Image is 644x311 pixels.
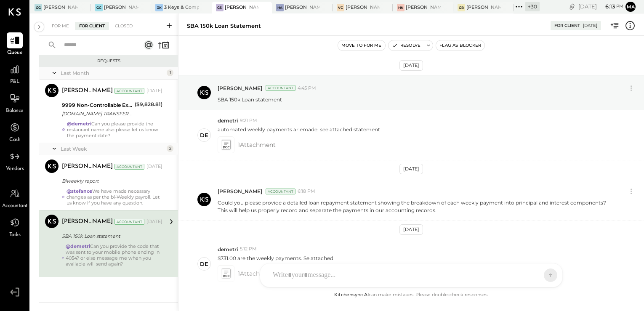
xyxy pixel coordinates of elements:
a: Vendors [0,149,29,173]
div: [PERSON_NAME]'s Atlanta [285,4,320,11]
a: P&L [0,61,29,86]
div: [DATE] [399,164,423,174]
div: [DATE] [583,23,597,29]
div: [DATE] [146,218,162,225]
button: Move to for me [338,40,385,51]
button: Resolve [389,40,424,51]
a: Tasks [0,215,29,239]
div: [DATE] [399,224,423,235]
div: Accountant [266,85,295,91]
div: SBA 150k Loan statement [62,232,160,240]
div: 9999 Non-Controllable Expenses:Other Income and Expenses:To Be Classified P&L [62,101,132,109]
div: + 30 [525,2,540,11]
div: Last Month [61,69,165,77]
div: de [200,131,208,139]
div: [PERSON_NAME] Back Bay [466,4,501,11]
div: de [200,260,208,268]
div: GC [95,4,103,11]
div: [PERSON_NAME] [62,162,113,171]
div: [PERSON_NAME] Confections - [GEOGRAPHIC_DATA] [346,4,381,11]
div: Closed [111,22,137,30]
span: 4:45 PM [298,85,316,92]
div: [DATE] [399,60,423,71]
strong: @demetri [66,243,90,249]
div: Accountant [114,219,144,225]
span: Queue [7,49,23,57]
span: 1 Attachment [238,265,276,282]
span: 5:12 PM [240,246,257,253]
span: demetri [218,246,238,253]
div: [DATE] [146,163,162,170]
div: VC [337,4,344,11]
span: 6 : 13 [598,3,615,11]
div: Can you provide the code that was sent to your mobile phone ending in 4054? or else message me wh... [66,243,162,273]
span: Accountant [2,202,28,210]
div: [PERSON_NAME] Seaport [225,4,260,11]
span: 6:18 PM [298,188,315,195]
div: For Client [75,22,109,30]
p: automated weekly payments ar emade. see attached statement [218,126,380,133]
div: GS [216,4,224,11]
div: For Client [554,23,580,29]
div: We have made necessary changes as per the bi-Weekly payroll. Let us know if you have any question. [67,188,162,206]
p: $731.00 are the weekly payments. Se attached [218,255,333,262]
div: Accountant [266,189,295,194]
span: Vendors [6,165,24,173]
a: Balance [0,90,29,115]
div: 3K [155,4,163,11]
span: 1 Attachment [238,136,276,153]
p: Could you please provide a detailed loan repayment statement showing the breakdown of each weekly... [218,199,616,213]
div: [PERSON_NAME]'s Nashville [406,4,441,11]
div: 2 [167,145,173,152]
button: Ma [625,2,636,12]
div: GG [35,4,42,11]
div: Last Week [61,145,165,152]
div: GB [458,4,465,11]
a: Queue [0,32,29,57]
div: copy link [568,2,576,11]
div: Accountant [114,164,144,170]
div: [PERSON_NAME] [GEOGRAPHIC_DATA] [43,4,78,11]
div: [PERSON_NAME] [62,218,113,226]
span: Cash [9,136,20,144]
div: [DATE] [146,88,162,94]
span: pm [616,3,623,9]
div: ($9,828.81) [135,100,162,109]
div: HN [397,4,404,11]
button: Flag as Blocker [436,40,484,51]
div: SBA 150k Loan statement [187,22,261,30]
div: [DATE] [578,3,623,11]
strong: @demetri [67,121,91,127]
div: [DOMAIN_NAME] TRANSFER FROM ACCT 231372691 XXXXXX5618 - BUSINESS MONEY MARKET SA [62,109,132,118]
div: HA [276,4,284,11]
span: [PERSON_NAME] [218,85,262,92]
div: Requests [43,58,174,64]
div: 3 Keys & Company [164,4,199,11]
span: demetri [218,117,238,124]
span: Tasks [9,231,21,239]
div: For Me [48,22,73,30]
a: Cash [0,120,29,144]
span: [PERSON_NAME] [218,188,262,195]
div: [PERSON_NAME] [62,87,113,95]
span: P&L [10,78,20,86]
strong: @stefanos [67,188,92,194]
div: Can you please provide the restaurant name also please let us know the payment date? [67,121,162,138]
div: Biweekly report [62,177,160,185]
p: SBA 150k Loan statement [218,96,282,103]
div: Accountant [114,88,144,94]
a: Accountant [0,186,29,210]
div: 1 [167,69,173,76]
span: Balance [6,107,24,115]
div: [PERSON_NAME] Causeway [104,4,139,11]
span: 9:21 PM [240,117,257,124]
